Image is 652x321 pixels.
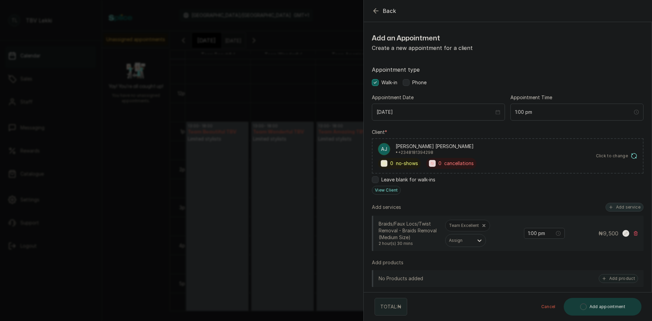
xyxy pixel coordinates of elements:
p: AJ [381,146,387,153]
span: 9,500 [603,230,618,237]
p: No Products added [379,275,423,282]
label: Client [372,129,387,136]
span: 0 [390,160,393,167]
button: Add product [599,274,638,283]
label: Appointment Time [510,94,552,101]
p: • +234 8181394298 [396,150,474,155]
p: 2 hour(s) 30 mins [379,241,440,246]
p: [PERSON_NAME] [PERSON_NAME] [396,143,474,150]
input: Select time [515,108,633,116]
p: Team Excellent [449,223,479,228]
h1: Add an Appointment [372,33,508,44]
span: 0 [438,160,441,167]
span: no-shows [396,160,418,167]
button: Back [372,7,396,15]
span: cancellations [444,160,474,167]
p: Create a new appointment for a client [372,44,508,52]
button: Add service [605,203,644,212]
button: Add appointment [564,298,642,316]
button: Click to change [596,153,638,159]
p: Add products [372,259,403,266]
button: View Client [372,186,401,195]
span: Click to change [596,153,628,159]
p: Braids/Faux Locs/Twist Removal - Braids Removal (Medium Size) [379,220,440,241]
input: Select time [528,230,555,237]
span: Back [383,7,396,15]
input: Select date [377,108,494,116]
p: Add services [372,204,401,211]
span: Walk-in [381,79,397,86]
p: ₦ [598,229,618,237]
span: Leave blank for walk-ins [381,176,435,183]
button: Cancel [536,298,561,316]
label: Appointment type [372,66,644,74]
span: Phone [412,79,427,86]
p: TOTAL: ₦ [380,303,401,310]
label: Appointment Date [372,94,414,101]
